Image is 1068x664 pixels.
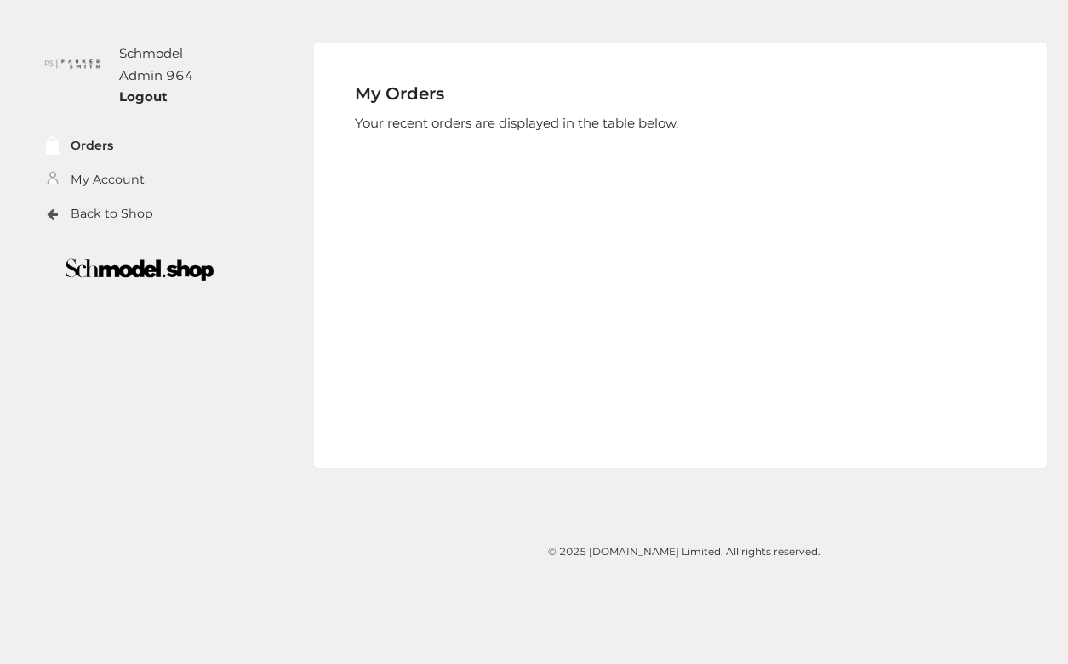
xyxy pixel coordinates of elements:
[119,88,168,105] a: Logout
[119,43,226,86] div: Schmodel Admin 964
[71,170,145,190] a: My Account
[71,136,113,156] a: Orders
[355,83,1006,104] h4: My Orders
[355,112,1006,134] p: Your recent orders are displayed in the table below.
[31,248,248,292] img: boutique-logo.png
[71,204,153,224] a: Back to Shop
[365,543,1004,560] div: © 2025 [DOMAIN_NAME] Limited. All rights reserved.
